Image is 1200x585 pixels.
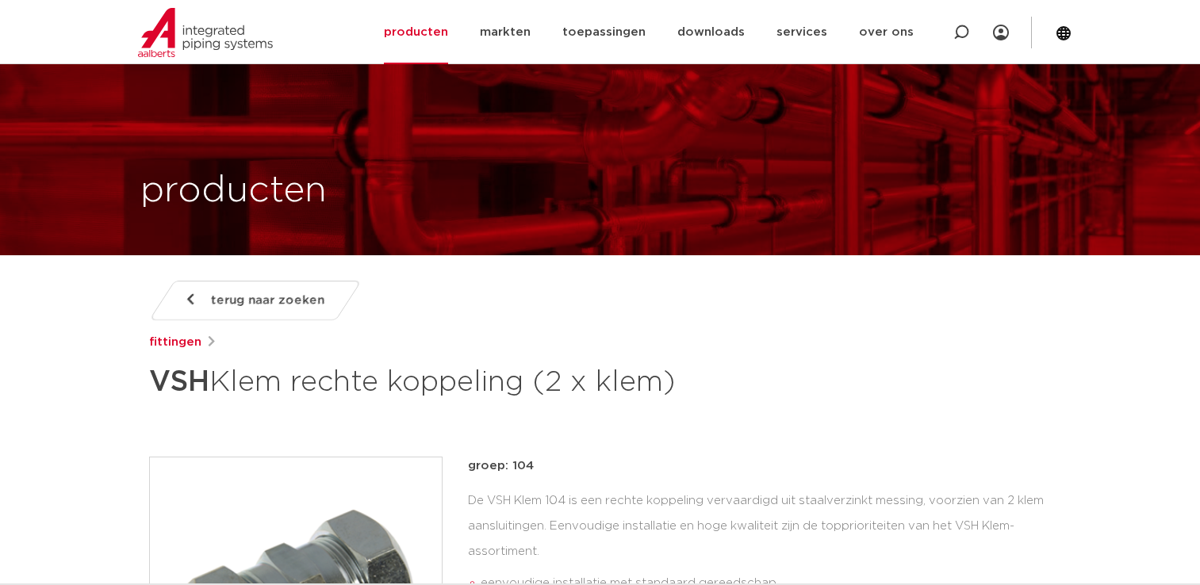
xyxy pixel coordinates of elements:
span: terug naar zoeken [211,288,324,313]
p: groep: 104 [468,457,1052,476]
a: fittingen [149,333,201,352]
strong: VSH [149,368,209,396]
h1: Klem rechte koppeling (2 x klem) [149,358,745,406]
h1: producten [140,166,327,216]
a: terug naar zoeken [148,281,361,320]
